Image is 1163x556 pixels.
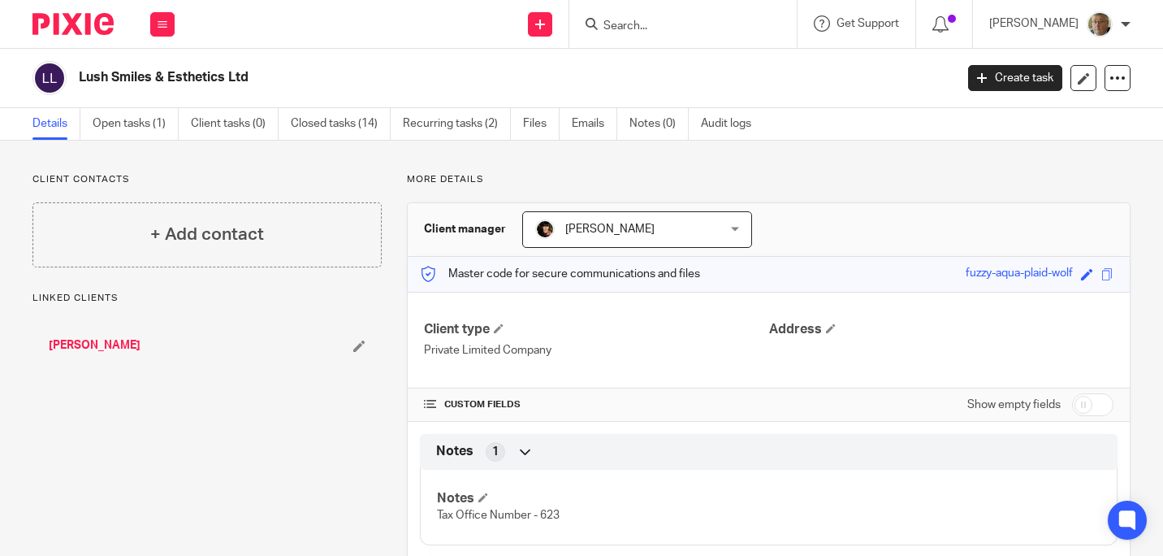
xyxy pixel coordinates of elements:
a: Audit logs [701,108,763,140]
img: svg%3E [32,61,67,95]
a: Closed tasks (14) [291,108,391,140]
a: Create task [968,65,1062,91]
span: [PERSON_NAME] [565,224,655,235]
a: Files [523,108,560,140]
a: Emails [572,108,617,140]
a: Notes (0) [629,108,689,140]
h2: Lush Smiles & Esthetics Ltd [79,69,771,86]
a: Recurring tasks (2) [403,108,511,140]
img: profile%20pic%204.JPG [1087,11,1113,37]
p: Private Limited Company [424,342,768,358]
a: [PERSON_NAME] [49,337,141,354]
p: Client contacts [32,173,382,186]
p: More details [407,173,1131,186]
h4: Notes [437,490,768,507]
p: [PERSON_NAME] [989,15,1079,32]
div: fuzzy-aqua-plaid-wolf [966,265,1073,284]
label: Show empty fields [967,397,1061,413]
h4: Address [769,321,1113,338]
span: 1 [492,444,499,460]
h4: + Add contact [150,222,264,247]
h3: Client manager [424,221,506,237]
h4: Client type [424,321,768,338]
img: Pixie [32,13,114,35]
h4: CUSTOM FIELDS [424,398,768,411]
img: 20210723_200136.jpg [535,219,555,239]
span: Notes [436,443,473,460]
p: Master code for secure communications and files [420,266,700,282]
a: Open tasks (1) [93,108,179,140]
span: Tax Office Number - 623 [437,510,560,521]
input: Search [602,20,748,34]
a: Details [32,108,80,140]
p: Linked clients [32,292,382,305]
span: Get Support [837,18,899,29]
a: Client tasks (0) [191,108,279,140]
